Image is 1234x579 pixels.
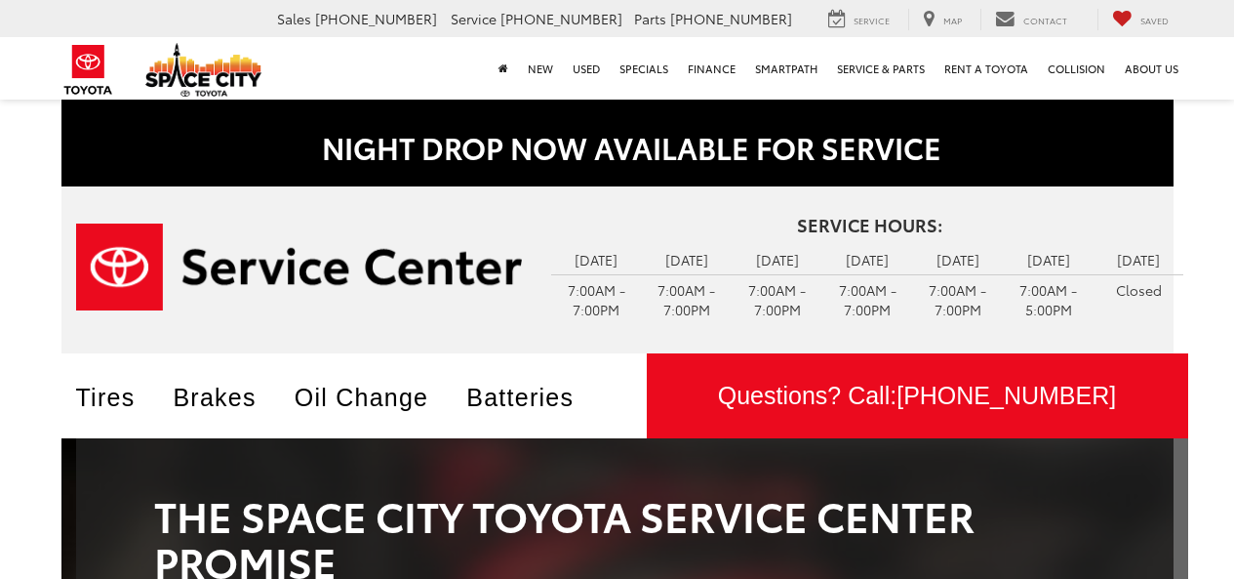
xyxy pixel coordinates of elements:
[551,245,642,274] td: [DATE]
[642,274,733,324] td: 7:00AM - 7:00PM
[814,9,904,30] a: Service
[822,274,913,324] td: 7:00AM - 7:00PM
[642,245,733,274] td: [DATE]
[551,274,642,324] td: 7:00AM - 7:00PM
[1140,14,1169,26] span: Saved
[670,9,792,28] span: [PHONE_NUMBER]
[647,353,1188,439] a: Questions? Call:[PHONE_NUMBER]
[732,245,822,274] td: [DATE]
[76,131,1188,163] h2: NIGHT DROP NOW AVAILABLE FOR SERVICE
[466,384,598,411] a: Batteries
[489,37,518,100] a: Home
[551,216,1187,235] h4: Service Hours:
[315,9,437,28] span: [PHONE_NUMBER]
[908,9,976,30] a: Map
[76,384,160,411] a: Tires
[563,37,610,100] a: Used
[913,245,1004,274] td: [DATE]
[76,224,523,310] img: Service Center | Space City Toyota in Humble TX
[732,274,822,324] td: 7:00AM - 7:00PM
[500,9,622,28] span: [PHONE_NUMBER]
[1038,37,1115,100] a: Collision
[896,382,1116,409] span: [PHONE_NUMBER]
[451,9,497,28] span: Service
[822,245,913,274] td: [DATE]
[1023,14,1067,26] span: Contact
[935,37,1038,100] a: Rent a Toyota
[173,384,280,411] a: Brakes
[1094,274,1184,305] td: Closed
[647,353,1188,439] div: Questions? Call:
[1003,274,1094,324] td: 7:00AM - 5:00PM
[1115,37,1188,100] a: About Us
[678,37,745,100] a: Finance
[827,37,935,100] a: Service & Parts
[1097,9,1183,30] a: My Saved Vehicles
[980,9,1082,30] a: Contact
[913,274,1004,324] td: 7:00AM - 7:00PM
[145,43,262,97] img: Space City Toyota
[52,38,125,102] img: Toyota
[1003,245,1094,274] td: [DATE]
[277,9,311,28] span: Sales
[634,9,666,28] span: Parts
[1094,245,1184,274] td: [DATE]
[745,37,827,100] a: SmartPath
[943,14,962,26] span: Map
[854,14,890,26] span: Service
[295,384,454,411] a: Oil Change
[610,37,678,100] a: Specials
[518,37,563,100] a: New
